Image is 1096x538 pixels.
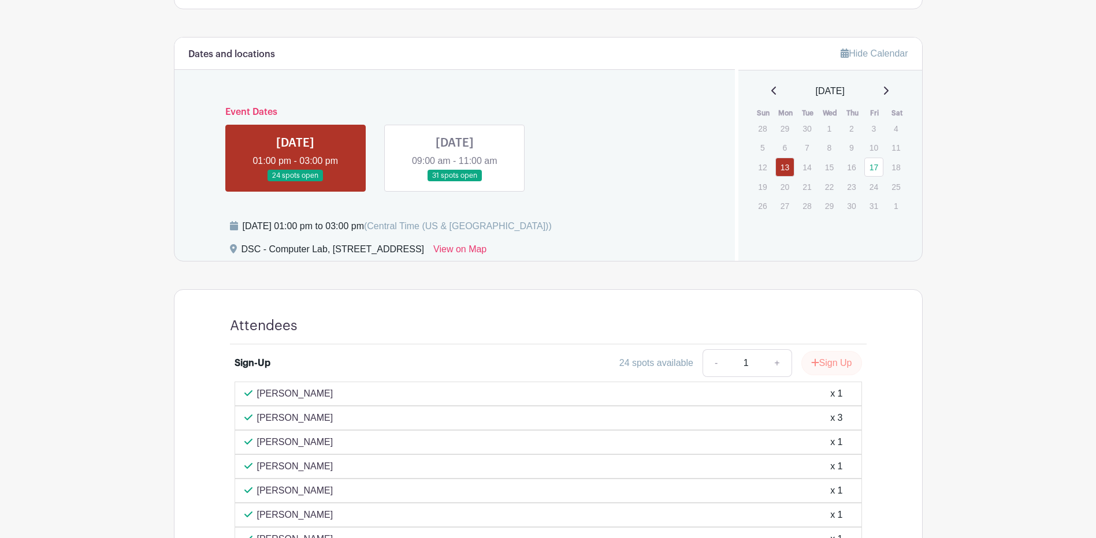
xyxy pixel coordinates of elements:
p: [PERSON_NAME] [257,484,333,498]
p: 8 [820,139,839,156]
a: + [763,349,792,377]
p: 30 [797,119,816,137]
div: x 1 [830,435,842,449]
p: 23 [842,178,861,196]
p: 6 [775,139,794,156]
p: 3 [864,119,883,137]
div: DSC - Computer Lab, [STREET_ADDRESS] [242,242,425,261]
h4: Attendees [230,317,298,334]
p: 4 [886,119,905,137]
p: 2 [842,119,861,137]
p: 27 [775,197,794,215]
button: Sign Up [801,351,862,375]
p: 11 [886,139,905,156]
th: Sun [752,107,775,119]
a: 17 [864,158,883,177]
p: [PERSON_NAME] [257,459,333,473]
a: - [703,349,729,377]
p: 12 [753,158,772,176]
a: 13 [775,158,794,177]
p: 24 [864,178,883,196]
p: [PERSON_NAME] [257,387,333,401]
th: Fri [864,107,886,119]
p: [PERSON_NAME] [257,508,333,522]
a: Hide Calendar [841,48,908,58]
p: 30 [842,197,861,215]
a: View on Map [433,242,486,261]
p: 20 [775,178,794,196]
p: 19 [753,178,772,196]
p: 10 [864,139,883,156]
div: x 1 [830,387,842,401]
p: 22 [820,178,839,196]
p: [PERSON_NAME] [257,435,333,449]
div: x 1 [830,508,842,522]
span: (Central Time (US & [GEOGRAPHIC_DATA])) [364,221,552,231]
p: 26 [753,197,772,215]
div: x 1 [830,484,842,498]
p: 9 [842,139,861,156]
th: Sat [886,107,908,119]
div: 24 spots available [619,356,693,370]
th: Tue [797,107,819,119]
p: 31 [864,197,883,215]
p: 1 [886,197,905,215]
p: 21 [797,178,816,196]
p: 15 [820,158,839,176]
p: 25 [886,178,905,196]
p: 18 [886,158,905,176]
p: 29 [775,119,794,137]
p: 1 [820,119,839,137]
th: Thu [841,107,864,119]
p: 5 [753,139,772,156]
p: 14 [797,158,816,176]
h6: Dates and locations [188,49,275,60]
p: [PERSON_NAME] [257,411,333,425]
p: 16 [842,158,861,176]
p: 29 [820,197,839,215]
p: 7 [797,139,816,156]
th: Mon [775,107,797,119]
p: 28 [753,119,772,137]
p: 28 [797,197,816,215]
div: x 3 [830,411,842,425]
h6: Event Dates [216,107,694,118]
div: Sign-Up [235,356,270,370]
div: x 1 [830,459,842,473]
span: [DATE] [816,84,845,98]
th: Wed [819,107,842,119]
div: [DATE] 01:00 pm to 03:00 pm [243,219,552,233]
